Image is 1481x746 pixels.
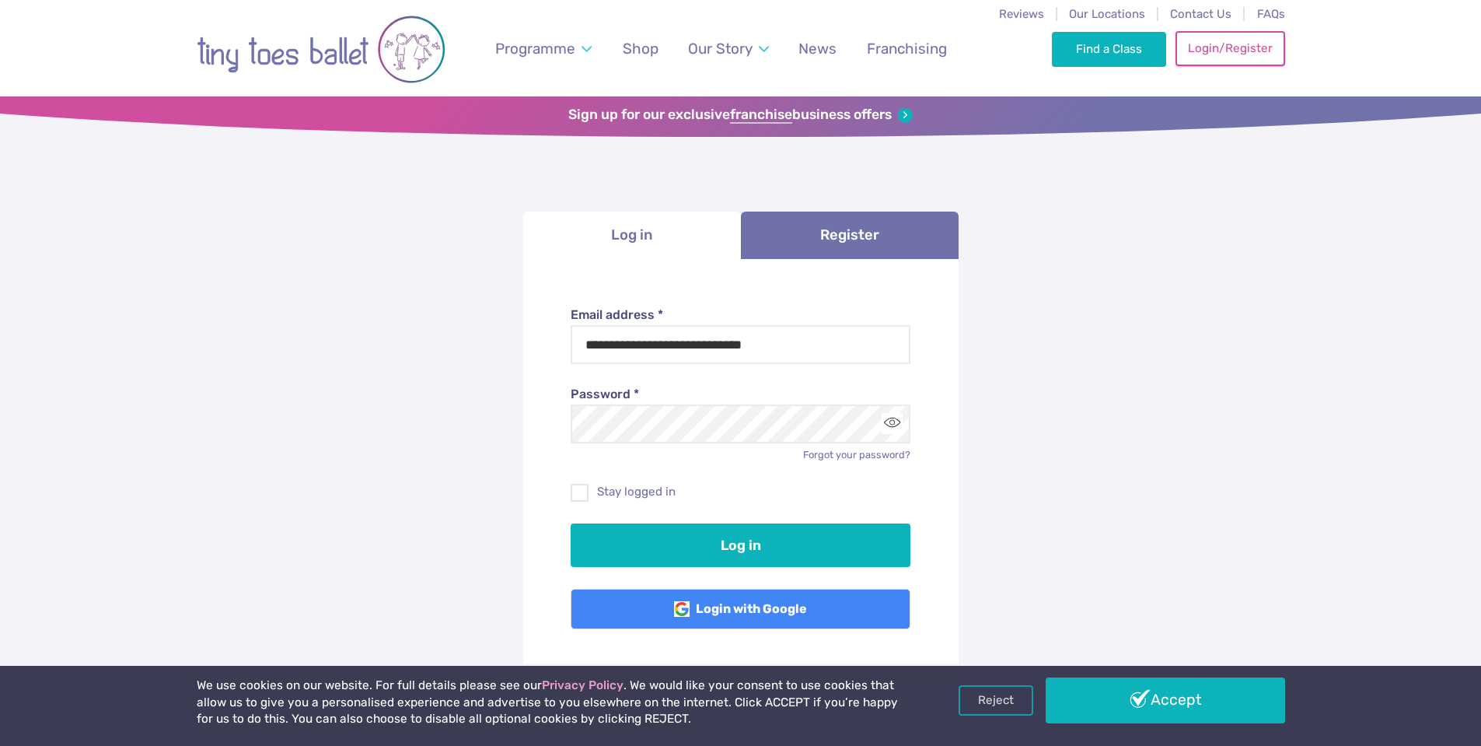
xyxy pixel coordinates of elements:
a: Franchising [859,30,954,67]
a: Our Story [680,30,776,67]
label: Email address * [571,306,910,324]
strong: franchise [730,107,792,124]
a: Contact Us [1170,7,1231,21]
button: Log in [571,524,910,567]
a: Shop [615,30,665,67]
a: Register [741,212,959,259]
span: Franchising [867,40,947,58]
img: Google Logo [674,601,690,617]
a: Forgot your password? [803,449,910,461]
a: Privacy Policy [542,678,623,692]
span: Shop [623,40,658,58]
div: Log in [523,259,959,678]
a: Reject [959,685,1033,715]
a: Login with Google [571,589,910,629]
a: News [791,30,844,67]
a: Sign up for our exclusivefranchisebusiness offers [568,107,913,124]
button: Toggle password visibility [882,413,903,434]
span: Programme [495,40,575,58]
a: FAQs [1257,7,1285,21]
label: Password * [571,386,910,403]
img: tiny toes ballet [197,10,445,89]
label: Stay logged in [571,484,910,500]
p: We use cookies on our website. For full details please see our . We would like your consent to us... [197,678,904,728]
a: Our Locations [1069,7,1145,21]
a: Login/Register [1175,31,1284,65]
span: Our Story [688,40,753,58]
a: Accept [1046,678,1285,723]
a: Reviews [999,7,1044,21]
a: Find a Class [1052,32,1166,66]
span: News [798,40,837,58]
a: Programme [487,30,599,67]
